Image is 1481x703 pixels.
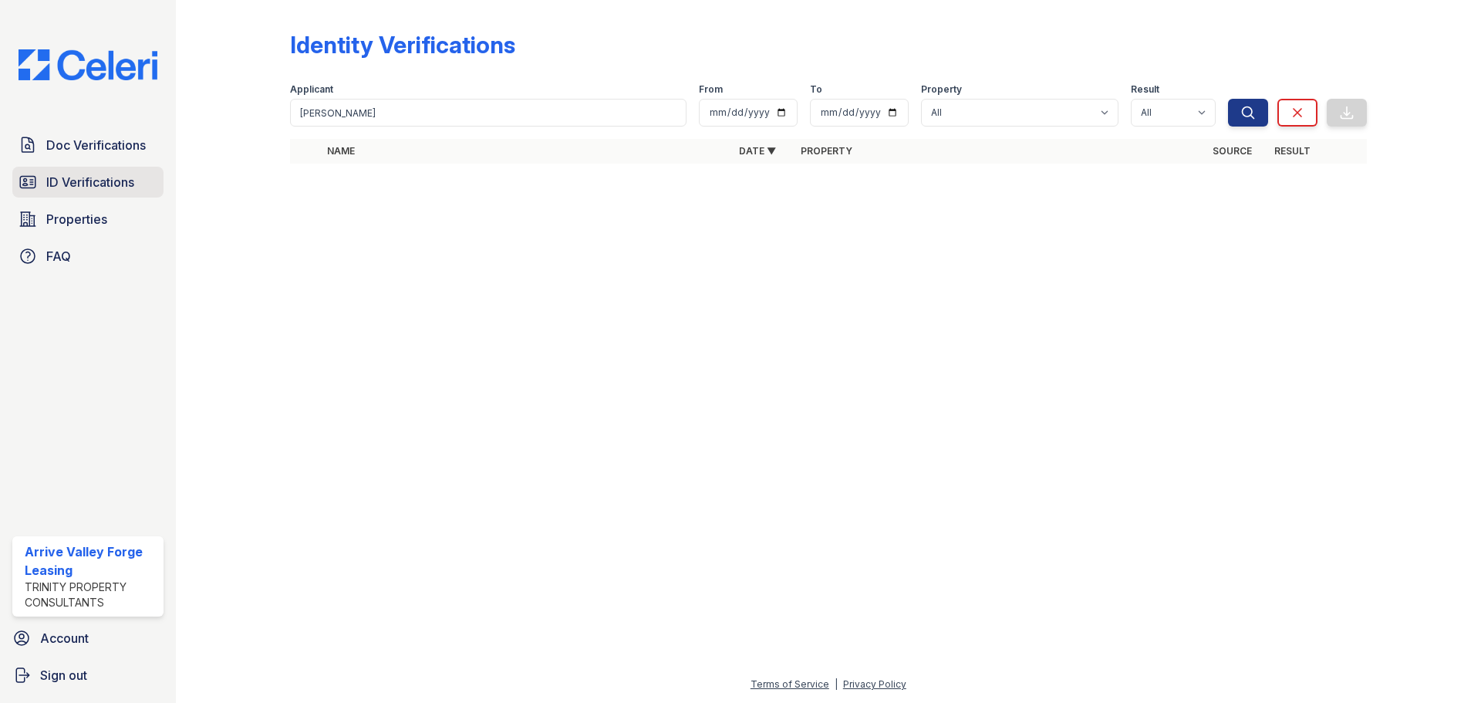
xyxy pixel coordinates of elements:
[290,31,515,59] div: Identity Verifications
[1213,145,1252,157] a: Source
[835,678,838,690] div: |
[25,580,157,610] div: Trinity Property Consultants
[12,204,164,235] a: Properties
[46,247,71,265] span: FAQ
[46,210,107,228] span: Properties
[12,130,164,161] a: Doc Verifications
[12,167,164,198] a: ID Verifications
[6,623,170,654] a: Account
[46,136,146,154] span: Doc Verifications
[921,83,962,96] label: Property
[1131,83,1159,96] label: Result
[290,83,333,96] label: Applicant
[810,83,822,96] label: To
[699,83,723,96] label: From
[751,678,829,690] a: Terms of Service
[290,99,687,127] input: Search by name or phone number
[1274,145,1311,157] a: Result
[40,666,87,684] span: Sign out
[739,145,776,157] a: Date ▼
[843,678,906,690] a: Privacy Policy
[6,49,170,80] img: CE_Logo_Blue-a8612792a0a2168367f1c8372b55b34899dd931a85d93a1a3d3e32e68fde9ad4.png
[40,629,89,647] span: Account
[327,145,355,157] a: Name
[46,173,134,191] span: ID Verifications
[12,241,164,272] a: FAQ
[25,542,157,580] div: Arrive Valley Forge Leasing
[6,660,170,691] a: Sign out
[801,145,852,157] a: Property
